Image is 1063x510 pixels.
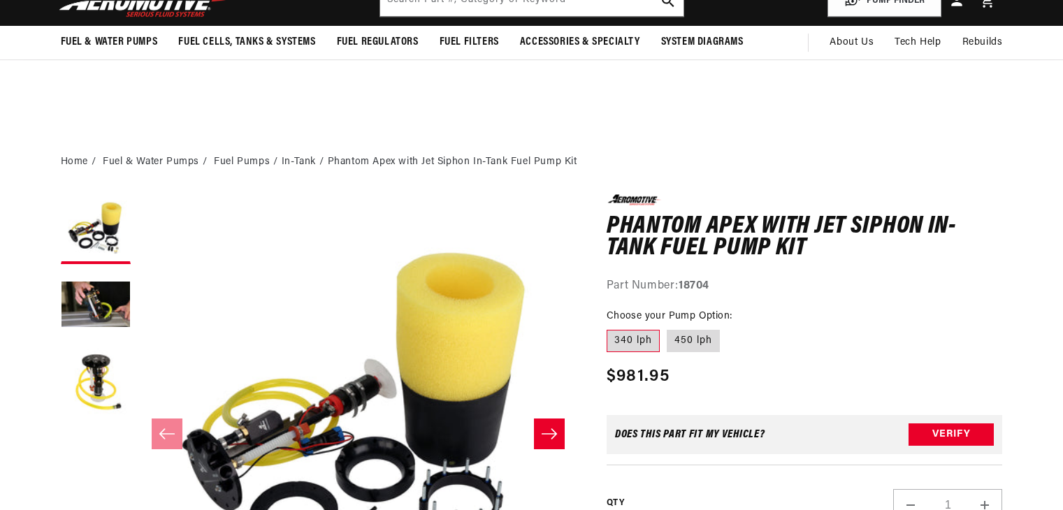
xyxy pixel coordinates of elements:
legend: Choose your Pump Option: [607,309,734,323]
span: Tech Help [895,35,941,50]
a: About Us [819,26,884,59]
button: Slide left [152,418,182,449]
div: Does This part fit My vehicle? [615,429,765,440]
span: System Diagrams [661,35,744,50]
span: About Us [830,37,874,48]
span: Rebuilds [962,35,1003,50]
button: Load image 2 in gallery view [61,271,131,341]
span: $981.95 [607,364,670,389]
a: Home [61,154,88,170]
button: Slide right [534,418,565,449]
span: Fuel Regulators [337,35,419,50]
button: Load image 3 in gallery view [61,348,131,418]
nav: breadcrumbs [61,154,1003,170]
summary: Fuel Cells, Tanks & Systems [168,26,326,59]
label: QTY [607,497,624,509]
h1: Phantom Apex with Jet Siphon In-Tank Fuel Pump Kit [607,216,1003,260]
button: Verify [909,423,994,446]
summary: Fuel Filters [429,26,509,59]
summary: Tech Help [884,26,951,59]
strong: 18704 [679,280,709,291]
li: In-Tank [282,154,328,170]
label: 340 lph [607,330,660,352]
span: Accessories & Specialty [520,35,640,50]
summary: Fuel Regulators [326,26,429,59]
label: 450 lph [667,330,720,352]
span: Fuel Filters [440,35,499,50]
span: Fuel Cells, Tanks & Systems [178,35,315,50]
summary: System Diagrams [651,26,754,59]
summary: Fuel & Water Pumps [50,26,168,59]
a: Fuel & Water Pumps [103,154,199,170]
summary: Accessories & Specialty [509,26,651,59]
li: Phantom Apex with Jet Siphon In-Tank Fuel Pump Kit [328,154,577,170]
summary: Rebuilds [952,26,1013,59]
a: Fuel Pumps [214,154,270,170]
div: Part Number: [607,277,1003,296]
button: Load image 1 in gallery view [61,194,131,264]
span: Fuel & Water Pumps [61,35,158,50]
